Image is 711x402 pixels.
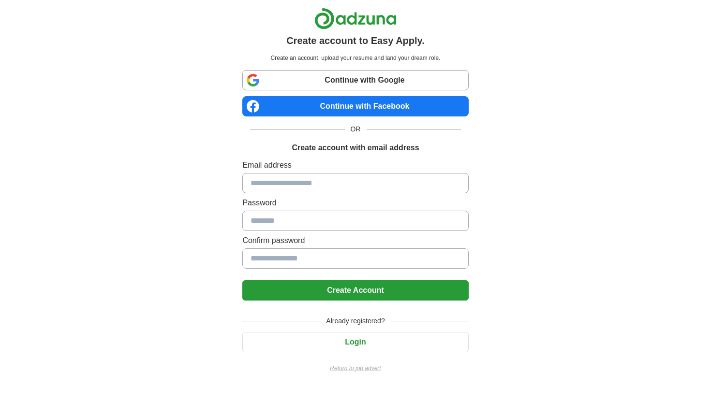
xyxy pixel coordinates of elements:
a: Login [242,338,468,346]
span: Already registered? [320,316,390,326]
label: Confirm password [242,235,468,246]
span: OR [345,124,367,134]
img: Adzuna logo [314,8,397,29]
p: Create an account, upload your resume and land your dream role. [244,54,466,62]
a: Continue with Facebook [242,96,468,116]
label: Email address [242,159,468,171]
h1: Create account to Easy Apply. [286,33,425,48]
button: Login [242,332,468,352]
button: Create Account [242,280,468,301]
label: Password [242,197,468,209]
a: Return to job advert [242,364,468,373]
a: Continue with Google [242,70,468,90]
h1: Create account with email address [292,142,419,154]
